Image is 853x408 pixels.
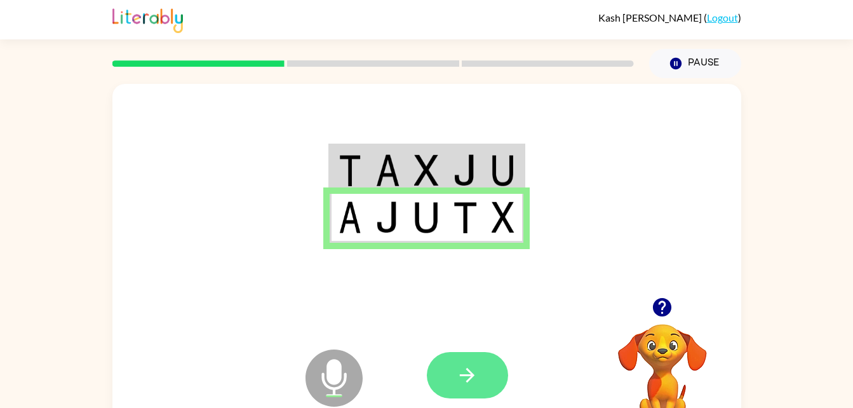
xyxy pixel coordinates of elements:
button: Pause [649,49,741,78]
img: Literably [112,5,183,33]
img: j [375,201,400,233]
img: x [492,201,514,233]
span: Kash [PERSON_NAME] [598,11,704,24]
img: u [492,154,514,186]
img: a [375,154,400,186]
img: j [453,154,477,186]
img: t [339,154,361,186]
img: x [414,154,438,186]
div: ( ) [598,11,741,24]
img: a [339,201,361,233]
img: u [414,201,438,233]
img: t [453,201,477,233]
a: Logout [707,11,738,24]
